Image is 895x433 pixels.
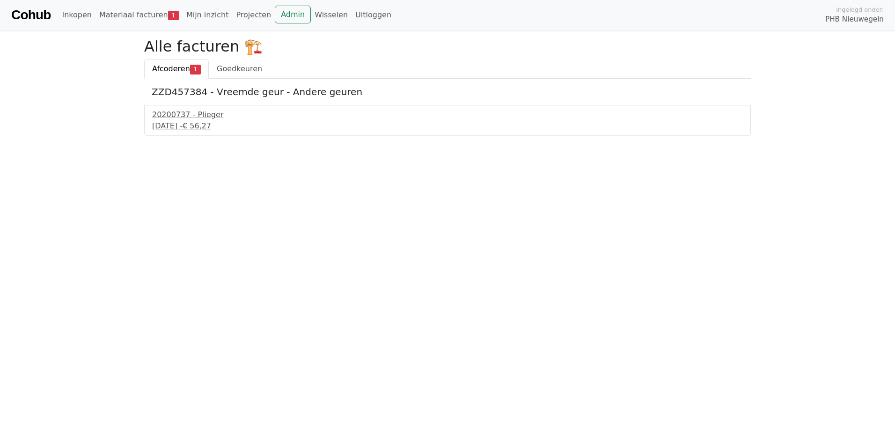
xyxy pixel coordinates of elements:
[152,120,743,132] div: [DATE] -
[311,6,352,24] a: Wisselen
[152,86,743,97] h5: ZZD457384 - Vreemde geur - Andere geuren
[152,64,190,73] span: Afcoderen
[352,6,395,24] a: Uitloggen
[275,6,311,23] a: Admin
[825,14,884,25] span: PHB Nieuwegein
[11,4,51,26] a: Cohub
[232,6,275,24] a: Projecten
[152,109,743,132] a: 20200737 - Plieger[DATE] -€ 56,27
[168,11,179,20] span: 1
[217,64,262,73] span: Goedkeuren
[836,5,884,14] span: Ingelogd onder:
[95,6,183,24] a: Materiaal facturen1
[209,59,270,79] a: Goedkeuren
[144,59,209,79] a: Afcoderen1
[144,37,751,55] h2: Alle facturen 🏗️
[152,109,743,120] div: 20200737 - Plieger
[58,6,95,24] a: Inkopen
[190,65,201,74] span: 1
[183,121,211,130] span: € 56,27
[183,6,233,24] a: Mijn inzicht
